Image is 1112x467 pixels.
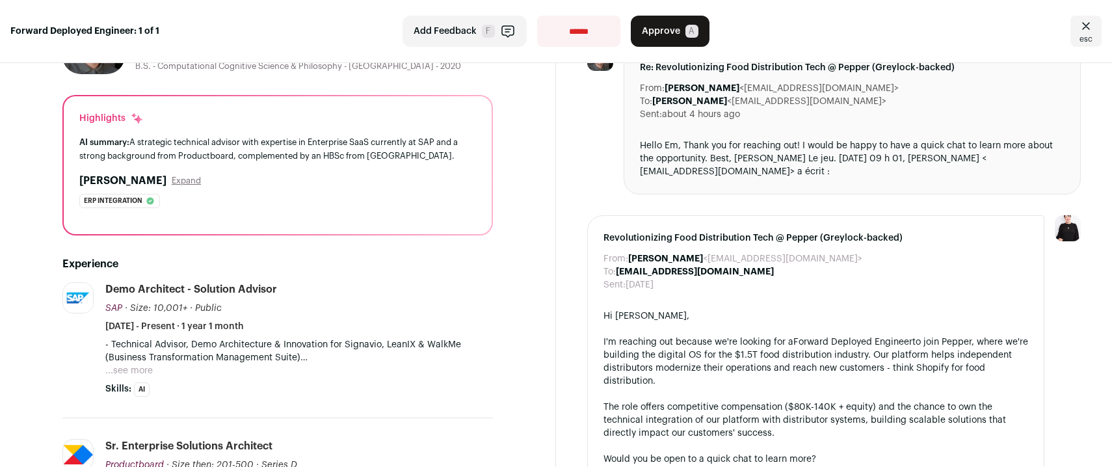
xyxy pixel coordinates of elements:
[105,338,493,364] p: - Technical Advisor, Demo Architecture & Innovation for Signavio, LeanIX & WalkMe (Business Trans...
[631,16,709,47] button: Approve A
[603,310,1028,323] div: Hi [PERSON_NAME],
[665,84,739,93] b: [PERSON_NAME]
[642,25,680,38] span: Approve
[603,232,1028,245] span: Revolutionizing Food Distribution Tech @ Pepper (Greylock-backed)
[1079,34,1092,44] span: esc
[105,382,131,395] span: Skills:
[640,95,652,108] dt: To:
[105,320,244,333] span: [DATE] - Present · 1 year 1 month
[628,252,862,265] dd: <[EMAIL_ADDRESS][DOMAIN_NAME]>
[105,282,277,297] div: Demo Architect - Solution Advisor
[665,82,899,95] dd: <[EMAIL_ADDRESS][DOMAIN_NAME]>
[195,304,222,313] span: Public
[63,445,93,464] img: edc1ee3197f401747415051f26feea87e0edd86083630fd3cfbf2cd31edba3d3.png
[482,25,495,38] span: F
[652,97,727,106] b: [PERSON_NAME]
[626,278,654,291] dd: [DATE]
[105,304,122,313] span: SAP
[662,108,740,121] dd: about 4 hours ago
[190,302,192,315] span: ·
[79,112,144,125] div: Highlights
[134,382,150,397] li: AI
[105,364,153,377] button: ...see more
[628,254,703,263] b: [PERSON_NAME]
[403,16,527,47] button: Add Feedback F
[640,61,1065,74] span: Re: Revolutionizing Food Distribution Tech @ Pepper (Greylock-backed)
[135,61,493,72] div: B.S. - Computational Cognitive Science & Philosophy - [GEOGRAPHIC_DATA] - 2020
[10,25,159,38] strong: Forward Deployed Engineer: 1 of 1
[640,82,665,95] dt: From:
[793,338,912,347] a: Forward Deployed Engineer
[1070,16,1102,47] a: Close
[640,139,1065,178] div: Hello Em, Thank you for reaching out! I would be happy to have a quick chat to learn more about t...
[685,25,698,38] span: A
[640,108,662,121] dt: Sent:
[84,194,142,207] span: Erp integration
[79,135,476,163] div: A strategic technical advisor with expertise in Enterprise SaaS currently at SAP and a strong bac...
[1055,215,1081,241] img: 9240684-medium_jpg
[603,278,626,291] dt: Sent:
[603,336,1028,388] div: I'm reaching out because we're looking for a to join Pepper, where we're building the digital OS ...
[79,173,166,189] h2: [PERSON_NAME]
[79,138,129,146] span: AI summary:
[652,95,886,108] dd: <[EMAIL_ADDRESS][DOMAIN_NAME]>
[125,304,187,313] span: · Size: 10,001+
[63,283,93,313] img: 0a70df83ec39771e3bba6bc5c1216100e25c2819d57612eeb91ba475f4e83855.jpg
[105,439,272,453] div: Sr. Enterprise Solutions Architect
[172,176,201,186] button: Expand
[603,252,628,265] dt: From:
[414,25,477,38] span: Add Feedback
[603,265,616,278] dt: To:
[62,256,493,272] h2: Experience
[603,401,1028,440] div: The role offers competitive compensation ($80K-140K + equity) and the chance to own the technical...
[616,267,774,276] b: [EMAIL_ADDRESS][DOMAIN_NAME]
[603,453,1028,466] div: Would you be open to a quick chat to learn more?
